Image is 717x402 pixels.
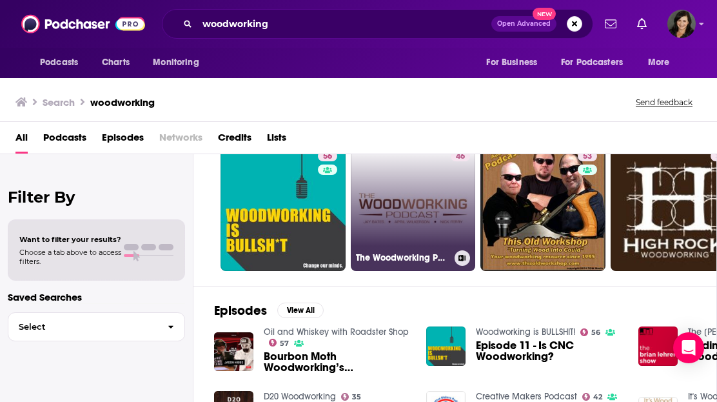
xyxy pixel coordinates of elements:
a: 35 [341,393,362,401]
span: Bourbon Moth Woodworking’s [PERSON_NAME] [264,351,411,373]
a: 46The Woodworking Podcast [351,146,476,271]
span: New [533,8,556,20]
span: For Podcasters [561,54,623,72]
h3: The Woodworking Podcast [356,252,449,263]
img: Podchaser - Follow, Share and Rate Podcasts [21,12,145,36]
a: Episodes [102,127,144,154]
a: 46 [451,151,470,161]
h2: Episodes [214,303,267,319]
a: 53 [578,151,597,161]
h2: Filter By [8,188,185,206]
span: 53 [583,150,592,163]
a: Show notifications dropdown [600,13,622,35]
a: EpisodesView All [214,303,324,319]
a: 56 [318,151,337,161]
button: open menu [31,50,95,75]
a: 56 [580,328,601,336]
span: More [648,54,670,72]
a: 56 [221,146,346,271]
button: Send feedback [632,97,696,108]
a: Oil and Whiskey with Roadster Shop [264,327,409,337]
a: Creative Makers Podcast [476,391,577,402]
a: All [15,127,28,154]
img: User Profile [667,10,696,38]
button: open menu [639,50,686,75]
a: Charts [93,50,137,75]
img: Bourbon Moth Woodworking’s Jason Hibbs [214,332,253,372]
button: Show profile menu [667,10,696,38]
a: Episode 11 - Is CNC Woodworking? [476,340,623,362]
a: Lists [267,127,286,154]
button: open menu [553,50,642,75]
h3: woodworking [90,96,155,108]
span: 56 [323,150,332,163]
a: 53 [480,146,605,271]
a: Credits [218,127,251,154]
span: Want to filter your results? [19,235,121,244]
a: 57 [269,339,290,347]
a: Woodworking is BULLSHIT! [476,327,575,337]
button: Select [8,312,185,341]
span: Open Advanced [497,21,551,27]
button: open menu [144,50,215,75]
h3: Search [43,96,75,108]
a: Show notifications dropdown [632,13,652,35]
a: D20 Woodworking [264,391,336,402]
span: 35 [352,394,361,400]
span: Podcasts [40,54,78,72]
img: Episode 11 - Is CNC Woodworking? [426,327,466,366]
button: View All [277,303,324,318]
span: Logged in as ShannonLeighKeenan [667,10,696,38]
a: 42 [582,393,603,401]
span: 57 [280,341,289,347]
img: Finding Your Hobby: Woodworking [638,327,678,366]
a: Bourbon Moth Woodworking’s Jason Hibbs [264,351,411,373]
input: Search podcasts, credits, & more... [197,14,491,34]
span: Monitoring [153,54,199,72]
div: Open Intercom Messenger [673,332,704,363]
a: Podcasts [43,127,86,154]
button: Open AdvancedNew [491,16,556,32]
span: Charts [102,54,130,72]
span: 42 [593,394,602,400]
p: Saved Searches [8,291,185,303]
span: Choose a tab above to access filters. [19,248,121,266]
span: Networks [159,127,202,154]
span: Select [8,323,157,331]
div: Search podcasts, credits, & more... [162,9,593,39]
span: 46 [456,150,465,163]
button: open menu [477,50,553,75]
span: For Business [486,54,537,72]
span: 56 [591,330,600,336]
